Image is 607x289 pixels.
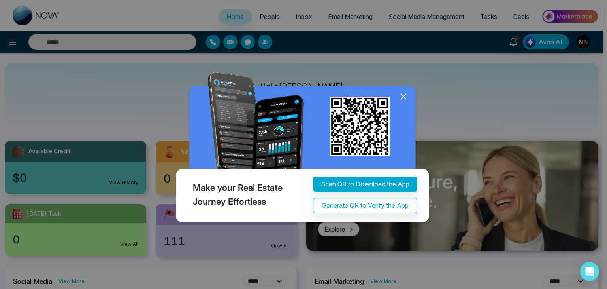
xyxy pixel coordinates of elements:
[580,262,599,281] div: Open Intercom Messenger
[313,198,417,213] button: Generate QR to Verify the App
[174,72,433,226] img: QRModal
[330,97,390,156] img: qr_for_download_app.png
[174,175,303,215] div: Make your Real Estate Journey Effortless
[313,177,417,192] button: Scan QR to Download the App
